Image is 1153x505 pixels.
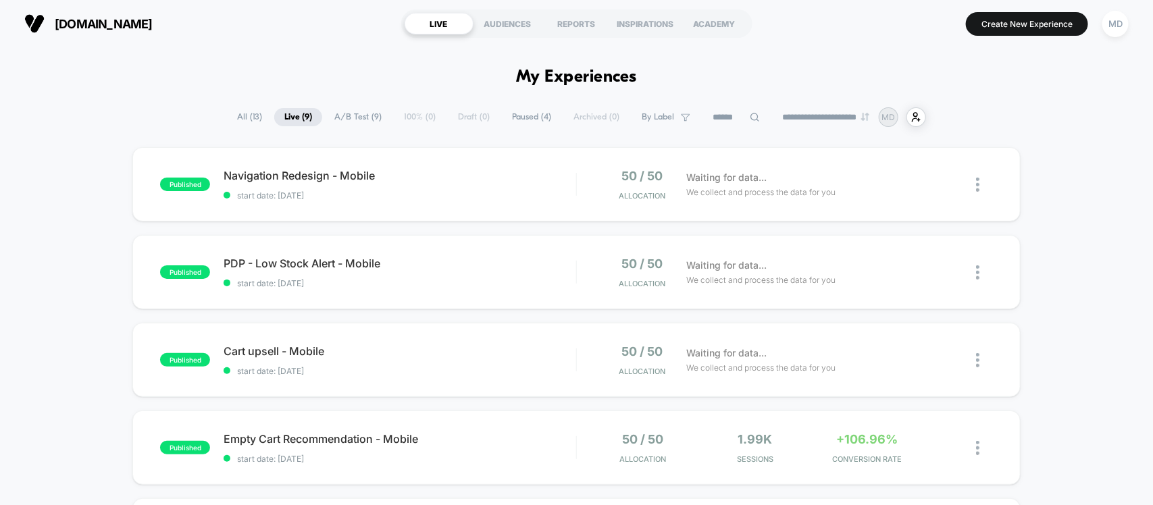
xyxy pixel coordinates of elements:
[861,113,869,121] img: end
[224,190,575,201] span: start date: [DATE]
[55,17,153,31] span: [DOMAIN_NAME]
[738,432,773,446] span: 1.99k
[976,353,979,367] img: close
[1102,11,1129,37] div: MD
[619,191,665,201] span: Allocation
[1098,10,1133,38] button: MD
[542,13,611,34] div: REPORTS
[224,278,575,288] span: start date: [DATE]
[224,169,575,182] span: Navigation Redesign - Mobile
[619,367,665,376] span: Allocation
[642,112,674,122] span: By Label
[815,454,920,464] span: CONVERSION RATE
[224,366,575,376] span: start date: [DATE]
[324,108,392,126] span: A/B Test ( 9 )
[405,13,473,34] div: LIVE
[160,178,210,191] span: published
[882,112,896,122] p: MD
[976,178,979,192] img: close
[621,257,663,271] span: 50 / 50
[687,170,767,185] span: Waiting for data...
[20,13,157,34] button: [DOMAIN_NAME]
[687,361,836,374] span: We collect and process the data for you
[619,279,665,288] span: Allocation
[160,353,210,367] span: published
[224,432,575,446] span: Empty Cart Recommendation - Mobile
[502,108,561,126] span: Paused ( 4 )
[160,265,210,279] span: published
[224,454,575,464] span: start date: [DATE]
[680,13,749,34] div: ACADEMY
[702,454,808,464] span: Sessions
[473,13,542,34] div: AUDIENCES
[224,344,575,358] span: Cart upsell - Mobile
[687,346,767,361] span: Waiting for data...
[976,265,979,280] img: close
[976,441,979,455] img: close
[687,273,836,286] span: We collect and process the data for you
[837,432,898,446] span: +106.96%
[611,13,680,34] div: INSPIRATIONS
[24,14,45,34] img: Visually logo
[160,441,210,454] span: published
[687,186,836,198] span: We collect and process the data for you
[623,432,664,446] span: 50 / 50
[620,454,667,464] span: Allocation
[966,12,1088,36] button: Create New Experience
[274,108,322,126] span: Live ( 9 )
[621,344,663,358] span: 50 / 50
[224,257,575,270] span: PDP - Low Stock Alert - Mobile
[621,169,663,183] span: 50 / 50
[227,108,272,126] span: All ( 13 )
[516,68,637,87] h1: My Experiences
[687,258,767,273] span: Waiting for data...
